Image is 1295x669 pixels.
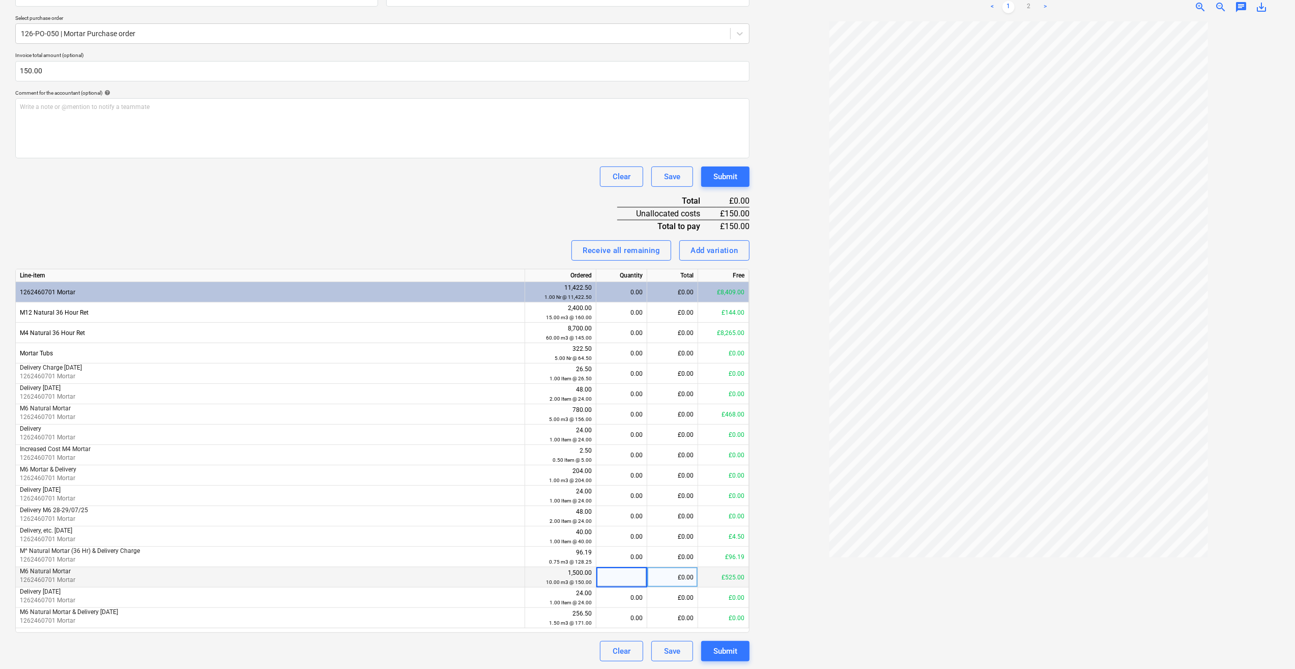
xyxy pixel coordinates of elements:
div: 24.00 [529,487,592,506]
a: Next page [1039,1,1051,13]
div: £8,409.00 [698,282,749,302]
div: 0.00 [600,445,643,465]
button: Save [651,166,693,187]
span: 1262460701 Mortar [20,434,75,441]
div: £0.00 [647,343,698,364]
div: 40.00 [529,527,592,546]
small: 10.00 m3 @ 150.00 [546,579,592,585]
div: M12 Natural 36 Hour Ret [16,302,525,323]
div: £0.00 [647,486,698,506]
div: £0.00 [647,608,698,628]
span: help [102,90,110,96]
small: 5.00 Nr @ 64.50 [555,355,592,361]
div: Save [664,645,680,658]
div: Total [647,269,698,282]
small: 60.00 m3 @ 145.00 [546,335,592,341]
div: £0.00 [698,343,749,364]
div: 256.50 [529,609,592,628]
div: Mortar Tubs [16,343,525,364]
div: 0.00 [600,465,643,486]
div: £0.00 [698,465,749,486]
div: M4 Natural 36 Hour Ret [16,323,525,343]
span: save_alt [1255,1,1268,13]
span: zoom_out [1215,1,1227,13]
div: £0.00 [698,384,749,404]
div: £0.00 [647,526,698,547]
span: M6 Natural Mortar [20,568,71,575]
span: M6 Natural Mortar & Delivery 15/08/25 [20,608,118,616]
input: Invoice total amount (optional) [15,61,750,81]
small: 1.00 Item @ 24.00 [550,437,592,442]
span: 1262460701 Mortar [20,289,75,296]
small: 0.50 Item @ 5.00 [553,457,592,463]
div: 0.00 [600,384,643,404]
div: 0.00 [600,404,643,425]
p: Select purchase order [15,15,750,23]
div: £144.00 [698,302,749,323]
button: Add variation [679,240,750,261]
div: 204.00 [529,466,592,485]
small: 1.00 Item @ 40.00 [550,539,592,544]
div: Clear [613,170,630,183]
span: 1262460701 Mortar [20,515,75,522]
div: £150.00 [716,220,750,232]
div: Submit [713,170,737,183]
small: 1.00 Item @ 26.50 [550,376,592,381]
span: chat [1235,1,1247,13]
div: 48.00 [529,385,592,404]
div: 2,400.00 [529,303,592,322]
small: 2.00 Item @ 24.00 [550,396,592,402]
span: 1262460701 Mortar [20,373,75,380]
button: Clear [600,641,643,661]
div: 0.00 [600,547,643,567]
a: Previous page [986,1,998,13]
span: 1262460701 Mortar [20,536,75,543]
div: 48.00 [529,507,592,526]
div: £0.00 [698,486,749,506]
small: 15.00 m3 @ 160.00 [546,315,592,320]
div: Line-item [16,269,525,282]
div: 0.00 [600,608,643,628]
span: 1262460701 Mortar [20,413,75,421]
div: 0.00 [600,588,643,608]
div: £96.19 [698,547,749,567]
small: 2.00 Item @ 24.00 [550,518,592,524]
div: 0.00 [600,526,643,547]
div: £0.00 [647,445,698,465]
span: 1262460701 Mortar [20,576,75,583]
span: Delivery 31/07/25 [20,486,61,493]
div: £0.00 [698,364,749,384]
a: Page 2 [1023,1,1035,13]
div: £0.00 [698,425,749,445]
div: £0.00 [647,547,698,567]
div: 26.50 [529,365,592,383]
div: Unallocated costs [617,207,716,220]
div: 24.00 [529,426,592,444]
button: Submit [701,166,750,187]
small: 1.00 m3 @ 204.00 [549,478,592,483]
div: 2.50 [529,446,592,465]
div: Ordered [525,269,596,282]
span: M^ Natural Mortar (36 Hr) & Delivery Charge [20,547,140,554]
div: 11,422.50 [529,283,592,302]
div: 24.00 [529,589,592,607]
div: £0.00 [647,282,698,302]
div: £0.00 [647,323,698,343]
small: 5.00 m3 @ 156.00 [549,416,592,422]
div: £150.00 [716,207,750,220]
div: 0.00 [600,302,643,323]
span: 1262460701 Mortar [20,495,75,502]
div: 0.00 [600,323,643,343]
div: £0.00 [698,608,749,628]
button: Receive all remaining [571,240,671,261]
div: £0.00 [698,588,749,608]
span: zoom_in [1194,1,1206,13]
div: Receive all remaining [583,244,660,257]
div: 780.00 [529,405,592,424]
div: £0.00 [647,465,698,486]
div: 0.00 [600,343,643,364]
div: 0.00 [600,506,643,526]
div: Chat Widget [1244,620,1295,669]
span: Delivery Charge 14/07/25 [20,364,82,371]
div: £0.00 [698,445,749,465]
